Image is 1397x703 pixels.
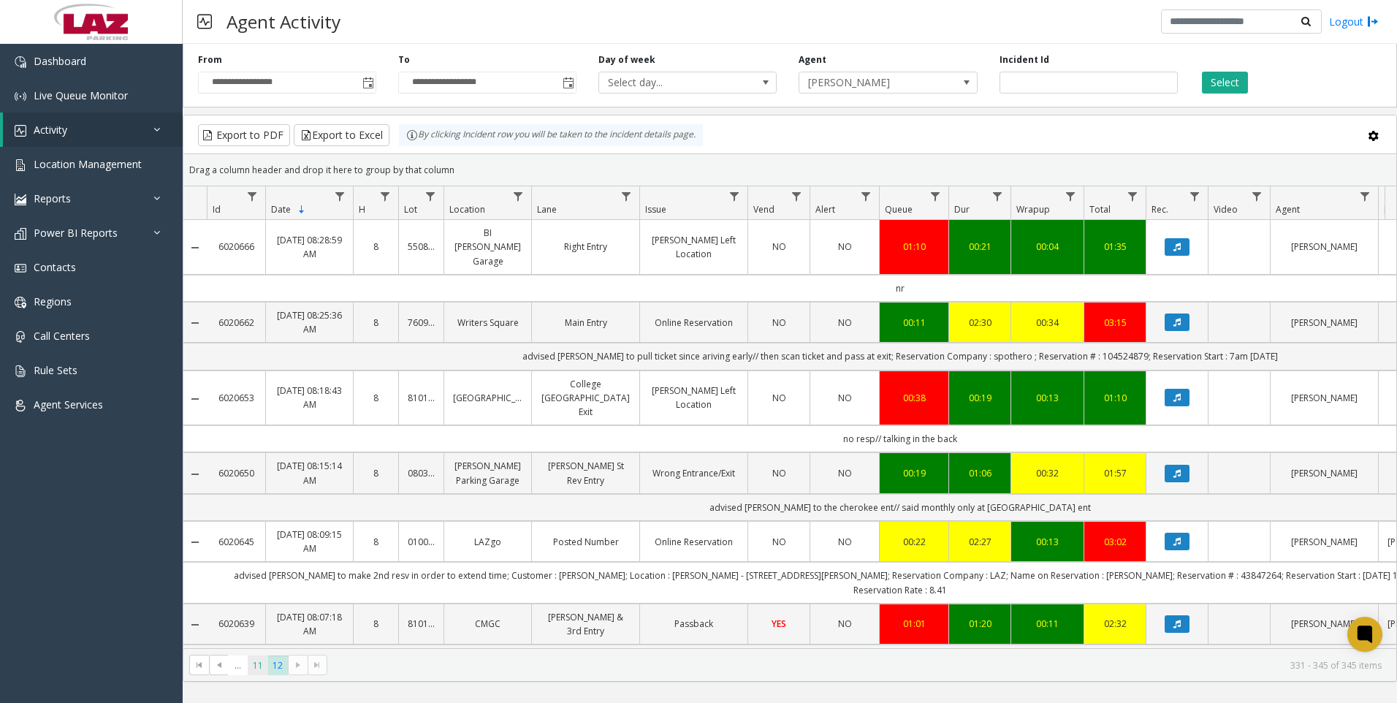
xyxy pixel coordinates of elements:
[1020,617,1075,631] a: 00:11
[757,535,801,549] a: NO
[753,203,774,216] span: Vend
[757,240,801,254] a: NO
[275,528,344,555] a: [DATE] 08:09:15 AM
[216,617,256,631] a: 6020639
[1020,240,1075,254] div: 00:04
[271,203,291,216] span: Date
[954,203,970,216] span: Dur
[888,240,940,254] a: 01:10
[819,240,870,254] a: NO
[216,535,256,549] a: 6020645
[772,392,786,404] span: NO
[958,391,1002,405] a: 00:19
[787,186,807,206] a: Vend Filter Menu
[617,186,636,206] a: Lane Filter Menu
[757,391,801,405] a: NO
[362,240,389,254] a: 8
[1185,186,1205,206] a: Rec. Filter Menu
[819,466,870,480] a: NO
[34,260,76,274] span: Contacts
[1089,203,1111,216] span: Total
[209,655,229,675] span: Go to the previous page
[15,228,26,240] img: 'icon'
[541,610,631,638] a: [PERSON_NAME] & 3rd Entry
[958,240,1002,254] div: 00:21
[228,655,248,675] span: Page 10
[1093,617,1137,631] a: 02:32
[408,391,435,405] a: 810116
[408,466,435,480] a: 080306
[3,113,183,147] a: Activity
[198,53,222,66] label: From
[1093,466,1137,480] a: 01:57
[183,157,1396,183] div: Drag a column header and drop it here to group by that column
[819,316,870,330] a: NO
[275,459,344,487] a: [DATE] 08:15:14 AM
[1093,240,1137,254] div: 01:35
[1123,186,1143,206] a: Total Filter Menu
[268,655,288,675] span: Page 12
[1276,203,1300,216] span: Agent
[1093,391,1137,405] a: 01:10
[359,72,376,93] span: Toggle popup
[34,294,72,308] span: Regions
[1152,203,1168,216] span: Rec.
[1020,535,1075,549] div: 00:13
[541,316,631,330] a: Main Entry
[599,72,741,93] span: Select day...
[958,466,1002,480] a: 01:06
[216,316,256,330] a: 6020662
[183,186,1396,648] div: Data table
[958,617,1002,631] a: 01:20
[1279,466,1369,480] a: [PERSON_NAME]
[408,617,435,631] a: 810120
[15,91,26,102] img: 'icon'
[453,617,522,631] a: CMGC
[649,384,739,411] a: [PERSON_NAME] Left Location
[183,536,207,548] a: Collapse Details
[888,316,940,330] a: 00:11
[359,203,365,216] span: H
[183,393,207,405] a: Collapse Details
[541,459,631,487] a: [PERSON_NAME] St Rev Entry
[1355,186,1375,206] a: Agent Filter Menu
[1279,535,1369,549] a: [PERSON_NAME]
[194,659,205,671] span: Go to the first page
[15,262,26,274] img: 'icon'
[1279,316,1369,330] a: [PERSON_NAME]
[772,617,786,630] span: YES
[1202,72,1248,94] button: Select
[757,617,801,631] a: YES
[888,535,940,549] a: 00:22
[819,535,870,549] a: NO
[958,535,1002,549] div: 02:27
[34,157,142,171] span: Location Management
[649,233,739,261] a: [PERSON_NAME] Left Location
[772,240,786,253] span: NO
[1279,240,1369,254] a: [PERSON_NAME]
[421,186,441,206] a: Lot Filter Menu
[198,124,290,146] button: Export to PDF
[1279,391,1369,405] a: [PERSON_NAME]
[34,191,71,205] span: Reports
[1247,186,1267,206] a: Video Filter Menu
[815,203,835,216] span: Alert
[645,203,666,216] span: Issue
[453,459,522,487] a: [PERSON_NAME] Parking Garage
[988,186,1008,206] a: Dur Filter Menu
[34,54,86,68] span: Dashboard
[888,466,940,480] a: 00:19
[1367,14,1379,29] img: logout
[453,226,522,268] a: BI [PERSON_NAME] Garage
[1020,391,1075,405] div: 00:13
[1020,466,1075,480] a: 00:32
[15,400,26,411] img: 'icon'
[1093,535,1137,549] a: 03:02
[885,203,913,216] span: Queue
